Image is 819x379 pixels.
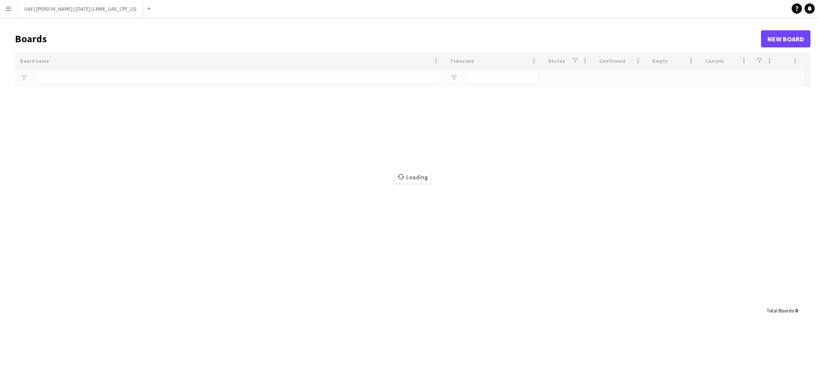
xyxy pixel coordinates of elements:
div: : [767,302,798,319]
span: Total Boards [767,307,794,314]
h1: Boards [15,32,761,45]
span: 0 [795,307,798,314]
span: Loading [395,171,430,184]
button: UAE | [PERSON_NAME] | [DATE] (LNME_UAE_CPY_25) [17,0,144,17]
a: New Board [761,30,810,47]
